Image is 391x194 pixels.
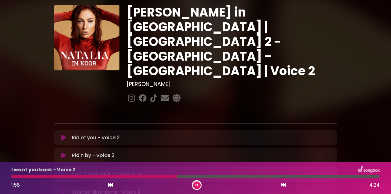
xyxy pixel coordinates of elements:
[358,166,380,174] img: songbox-logo-white.png
[54,5,119,70] img: YTVS25JmS9CLUqXqkEhs
[127,5,337,78] h1: [PERSON_NAME] in [GEOGRAPHIC_DATA] | [GEOGRAPHIC_DATA] 2 - [GEOGRAPHIC_DATA] - [GEOGRAPHIC_DATA] ...
[127,81,337,88] h3: [PERSON_NAME]
[11,181,20,188] span: 1:58
[369,181,380,189] span: 4:24
[72,152,115,159] p: Ridin by - Voice 2
[11,166,75,173] p: I want you back - Voice 2
[72,134,120,141] p: Rid of you - Voice 2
